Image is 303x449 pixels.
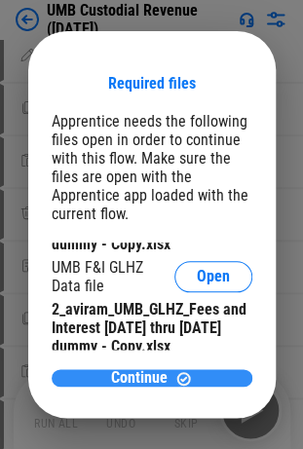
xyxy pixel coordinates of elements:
[52,300,252,355] div: 2_aviram_UMB_GLHZ_Fees and Interest [DATE] thru [DATE] dummy - Copy.xlsx
[111,370,168,386] span: Continue
[197,269,230,284] span: Open
[52,258,174,295] div: UMB F&I GLHZ Data file
[108,74,196,93] div: Required files
[175,370,192,387] img: Continue
[52,112,252,223] div: Apprentice needs the following files open in order to continue with this flow. Make sure the file...
[174,261,252,292] button: Open
[52,369,252,387] button: ContinueContinue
